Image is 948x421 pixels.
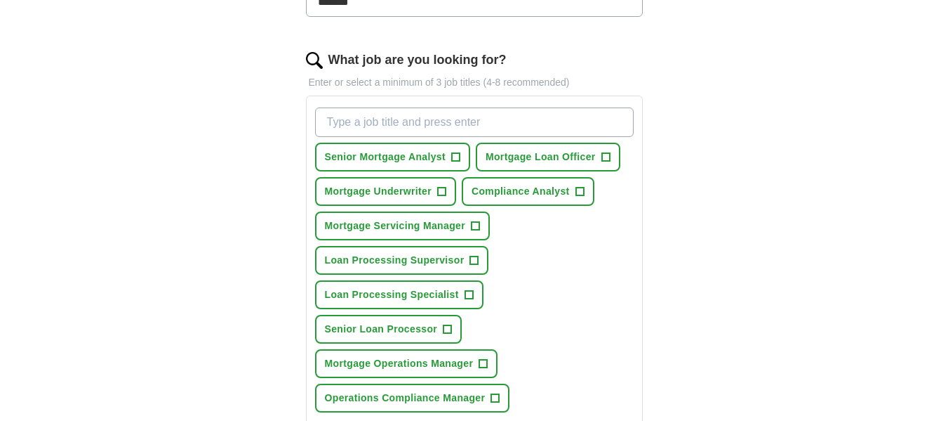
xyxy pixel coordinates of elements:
span: Loan Processing Supervisor [325,253,465,268]
span: Senior Mortgage Analyst [325,150,446,164]
button: Operations Compliance Manager [315,384,510,413]
img: search.png [306,52,323,69]
label: What job are you looking for? [328,51,507,70]
span: Operations Compliance Manager [325,391,486,406]
span: Mortgage Underwriter [325,184,432,199]
span: Mortgage Servicing Manager [325,219,465,233]
button: Senior Mortgage Analyst [315,143,470,171]
span: Mortgage Loan Officer [486,150,596,164]
span: Compliance Analyst [472,184,570,199]
button: Senior Loan Processor [315,315,462,344]
button: Loan Processing Specialist [315,280,483,309]
button: Mortgage Servicing Manager [315,212,490,240]
button: Mortgage Loan Officer [476,143,620,171]
span: Loan Processing Specialist [325,287,459,302]
button: Mortgage Operations Manager [315,349,498,378]
span: Senior Loan Processor [325,322,438,337]
button: Compliance Analyst [462,177,594,206]
input: Type a job title and press enter [315,108,634,137]
span: Mortgage Operations Manager [325,356,474,371]
button: Loan Processing Supervisor [315,246,489,275]
p: Enter or select a minimum of 3 job titles (4-8 recommended) [306,75,643,90]
button: Mortgage Underwriter [315,177,456,206]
